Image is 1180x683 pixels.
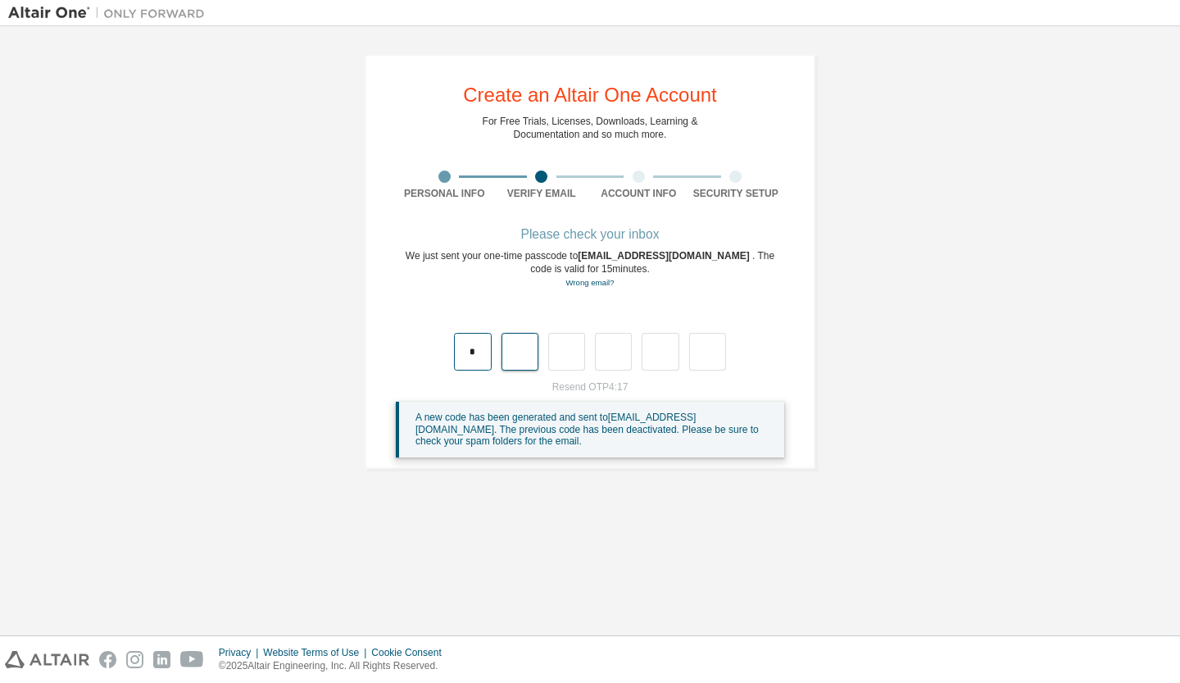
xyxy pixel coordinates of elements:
[463,85,717,105] div: Create an Altair One Account
[219,659,452,673] p: © 2025 Altair Engineering, Inc. All Rights Reserved.
[180,651,204,668] img: youtube.svg
[415,412,759,447] span: A new code has been generated and sent to [EMAIL_ADDRESS][DOMAIN_NAME] . The previous code has be...
[688,187,785,200] div: Security Setup
[371,646,451,659] div: Cookie Consent
[263,646,371,659] div: Website Terms of Use
[396,230,784,239] div: Please check your inbox
[5,651,89,668] img: altair_logo.svg
[396,249,784,289] div: We just sent your one-time passcode to . The code is valid for 15 minutes.
[8,5,213,21] img: Altair One
[219,646,263,659] div: Privacy
[99,651,116,668] img: facebook.svg
[590,187,688,200] div: Account Info
[126,651,143,668] img: instagram.svg
[153,651,170,668] img: linkedin.svg
[493,187,591,200] div: Verify Email
[578,250,752,262] span: [EMAIL_ADDRESS][DOMAIN_NAME]
[483,115,698,141] div: For Free Trials, Licenses, Downloads, Learning & Documentation and so much more.
[565,278,614,287] a: Go back to the registration form
[396,187,493,200] div: Personal Info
